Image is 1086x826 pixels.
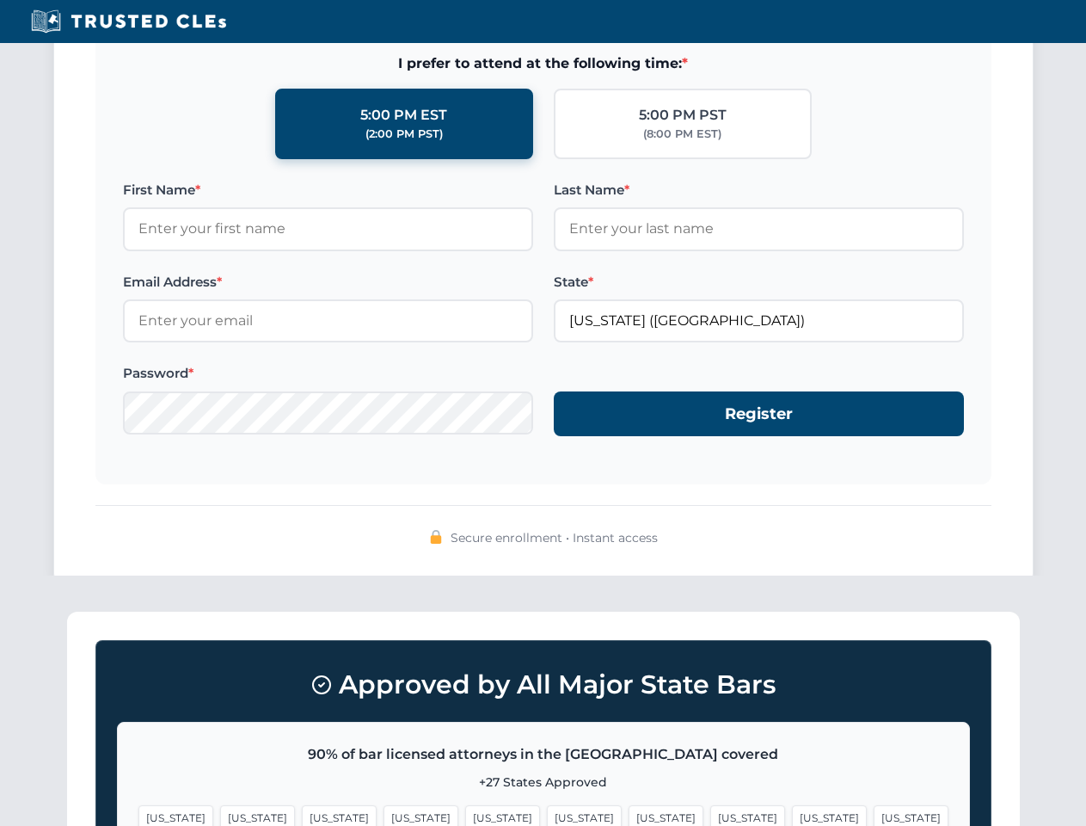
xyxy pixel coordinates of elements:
[123,207,533,250] input: Enter your first name
[554,207,964,250] input: Enter your last name
[554,180,964,200] label: Last Name
[138,743,948,766] p: 90% of bar licensed attorneys in the [GEOGRAPHIC_DATA] covered
[554,299,964,342] input: Arizona (AZ)
[643,126,721,143] div: (8:00 PM EST)
[123,180,533,200] label: First Name
[639,104,727,126] div: 5:00 PM PST
[554,391,964,437] button: Register
[451,528,658,547] span: Secure enrollment • Instant access
[365,126,443,143] div: (2:00 PM PST)
[429,530,443,544] img: 🔒
[26,9,231,34] img: Trusted CLEs
[117,662,970,708] h3: Approved by All Major State Bars
[360,104,447,126] div: 5:00 PM EST
[123,272,533,293] label: Email Address
[123,52,964,75] span: I prefer to attend at the following time:
[123,363,533,384] label: Password
[123,299,533,342] input: Enter your email
[554,272,964,293] label: State
[138,773,948,792] p: +27 States Approved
